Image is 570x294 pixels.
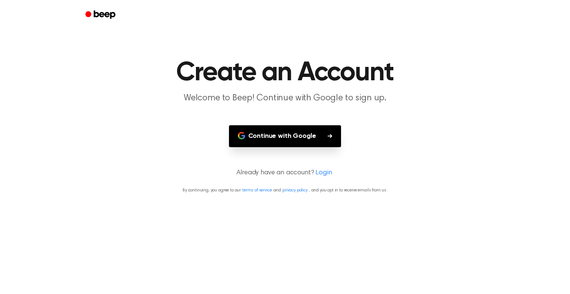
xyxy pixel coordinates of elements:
[9,187,561,194] p: By continuing, you agree to our and , and you opt in to receive emails from us.
[229,125,341,147] button: Continue with Google
[242,188,272,193] a: terms of service
[142,92,427,104] p: Welcome to Beep! Continue with Google to sign up.
[315,168,332,178] a: Login
[9,168,561,178] p: Already have an account?
[95,59,475,86] h1: Create an Account
[282,188,308,193] a: privacy policy
[80,8,122,22] a: Beep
